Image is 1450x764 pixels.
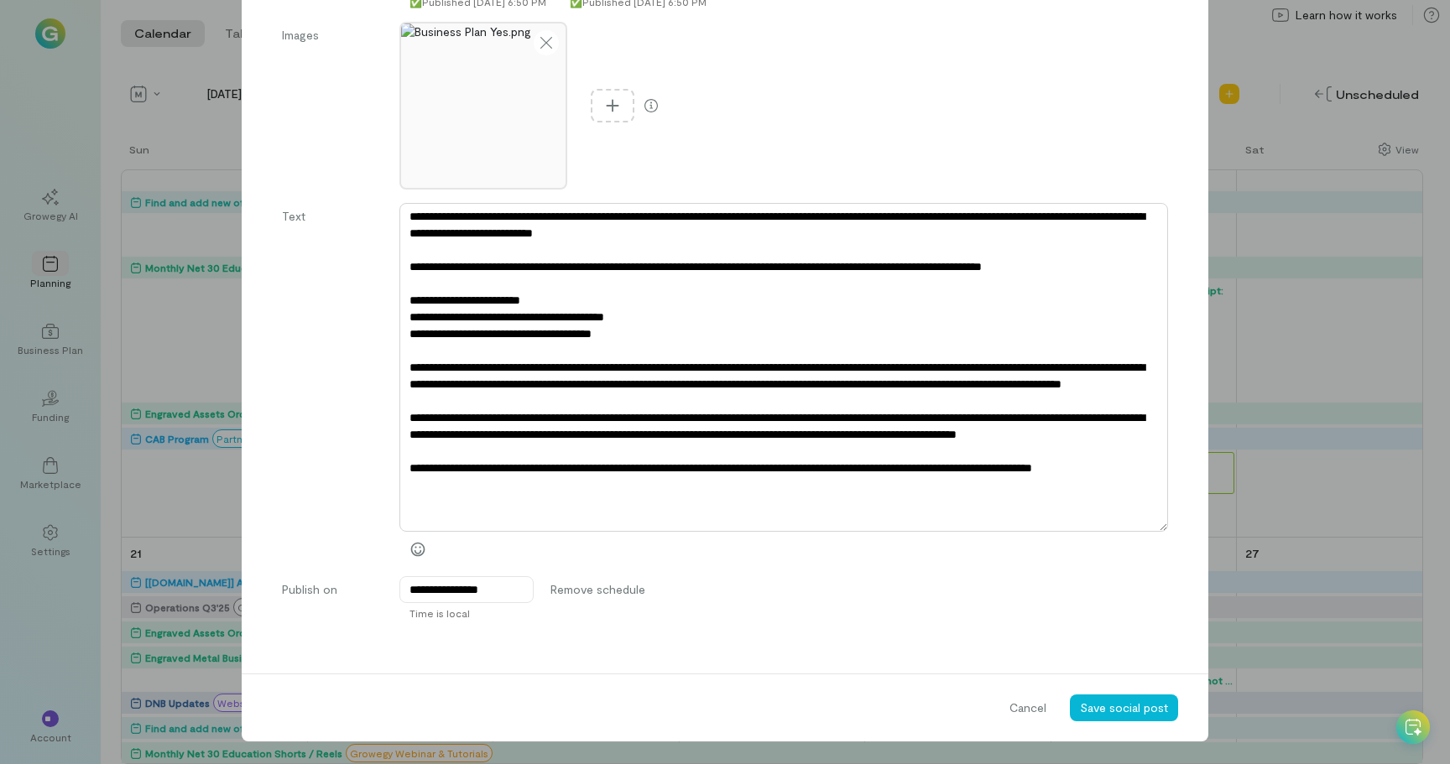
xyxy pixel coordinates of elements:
[401,23,566,188] img: Business Plan Yes.png
[1009,699,1046,716] span: Cancel
[399,22,567,190] div: Reorder image Business Plan Yes.png
[282,581,383,598] label: Publish on
[282,208,383,563] label: Text
[409,606,470,620] span: Time is local
[1080,700,1168,715] span: Save social post
[399,536,436,563] div: Add emoji
[1070,694,1178,721] button: Save social post
[282,27,383,190] label: Images
[550,581,645,598] span: Remove schedule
